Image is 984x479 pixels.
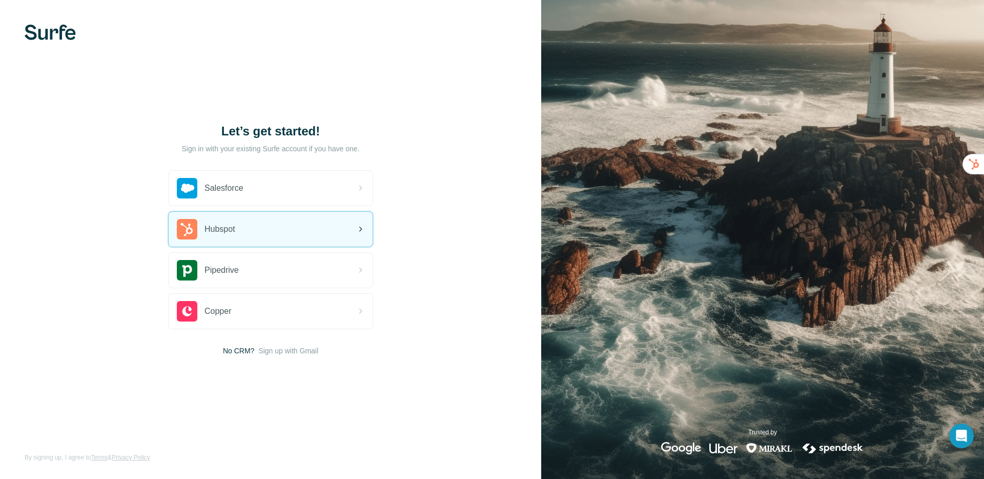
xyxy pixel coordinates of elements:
p: Sign in with your existing Surfe account if you have one. [181,144,359,154]
img: mirakl's logo [746,442,793,454]
button: Sign up with Gmail [258,346,318,356]
h1: Let’s get started! [168,123,373,139]
img: spendesk's logo [801,442,865,454]
div: Open Intercom Messenger [949,424,974,448]
a: Terms [91,454,108,461]
img: salesforce's logo [177,178,197,198]
p: Trusted by [748,428,777,437]
img: copper's logo [177,301,197,322]
span: Copper [204,305,231,317]
span: Pipedrive [204,264,239,276]
img: uber's logo [709,442,737,454]
img: pipedrive's logo [177,260,197,281]
span: By signing up, I agree to & [25,453,150,462]
span: Salesforce [204,182,243,194]
a: Privacy Policy [112,454,150,461]
span: Hubspot [204,223,235,235]
img: Surfe's logo [25,25,76,40]
img: hubspot's logo [177,219,197,239]
span: No CRM? [223,346,254,356]
img: google's logo [661,442,701,454]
